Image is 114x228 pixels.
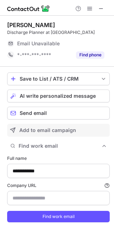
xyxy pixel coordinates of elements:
[20,93,96,99] span: AI write personalized message
[7,182,110,189] label: Company URL
[19,143,101,149] span: Find work email
[19,127,76,133] span: Add to email campaign
[7,4,50,13] img: ContactOut v5.3.10
[20,110,47,116] span: Send email
[17,40,60,47] span: Email Unavailable
[76,51,104,59] button: Reveal Button
[7,124,110,137] button: Add to email campaign
[7,141,110,151] button: Find work email
[7,21,55,29] div: [PERSON_NAME]
[7,72,110,85] button: save-profile-one-click
[7,155,110,162] label: Full name
[7,211,110,222] button: Find work email
[20,76,97,82] div: Save to List / ATS / CRM
[7,29,110,36] div: Discharge Planner at [GEOGRAPHIC_DATA]
[7,107,110,120] button: Send email
[7,90,110,102] button: AI write personalized message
